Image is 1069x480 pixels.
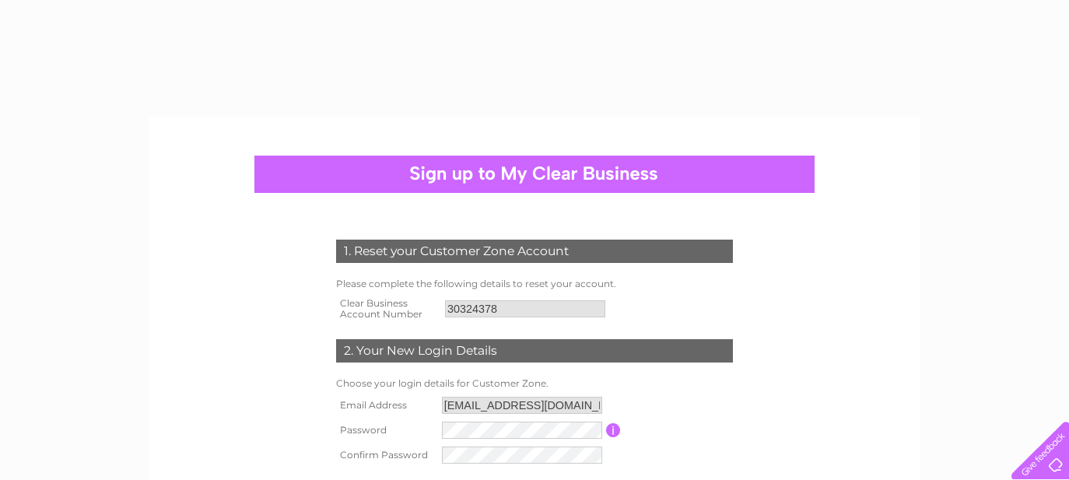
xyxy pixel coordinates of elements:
[332,418,438,443] th: Password
[332,393,438,418] th: Email Address
[336,240,733,263] div: 1. Reset your Customer Zone Account
[332,275,737,293] td: Please complete the following details to reset your account.
[332,293,441,324] th: Clear Business Account Number
[332,443,438,468] th: Confirm Password
[332,374,737,393] td: Choose your login details for Customer Zone.
[606,423,621,437] input: Information
[336,339,733,363] div: 2. Your New Login Details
